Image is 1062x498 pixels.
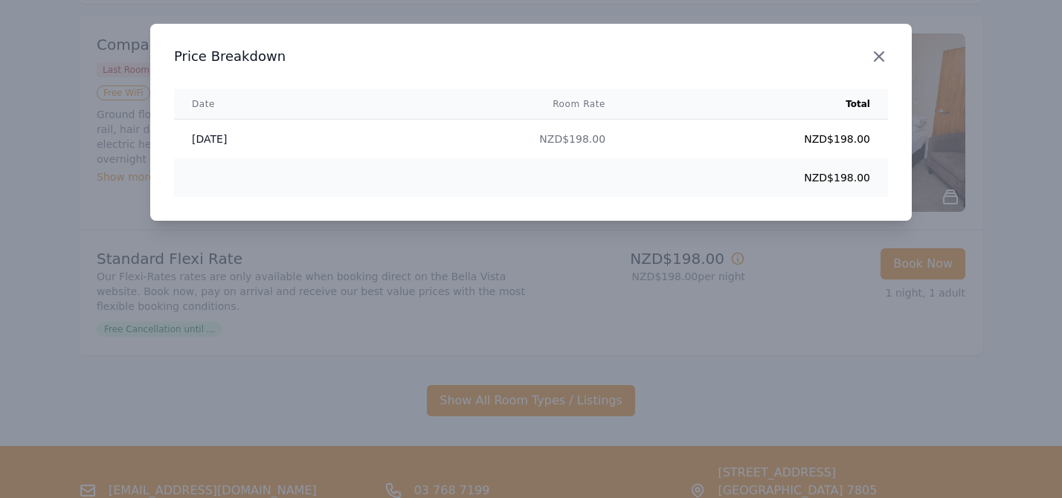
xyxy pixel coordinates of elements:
td: NZD$198.00 [623,158,888,197]
td: NZD$198.00 [623,120,888,159]
h3: Price Breakdown [174,48,888,65]
th: Room Rate [358,89,623,120]
td: NZD$198.00 [358,120,623,159]
th: Total [623,89,888,120]
td: [DATE] [174,120,358,159]
th: Date [174,89,358,120]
